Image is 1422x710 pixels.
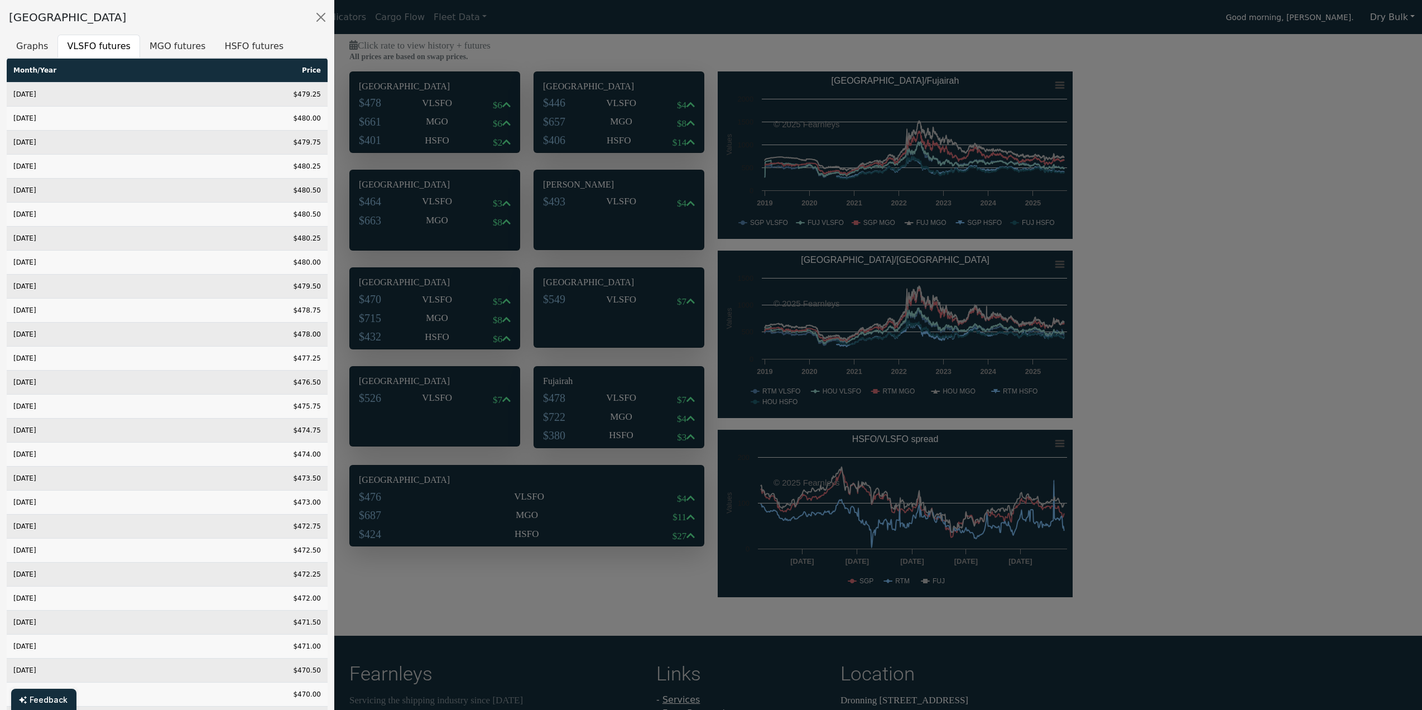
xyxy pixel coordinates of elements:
[7,323,193,347] td: [DATE]
[7,299,193,323] td: [DATE]
[7,515,193,539] td: [DATE]
[193,371,328,395] td: $476.50
[7,107,193,131] td: [DATE]
[193,587,328,611] td: $472.00
[193,515,328,539] td: $472.75
[193,635,328,659] td: $471.00
[193,251,328,275] td: $480.00
[7,83,193,107] td: [DATE]
[193,203,328,227] td: $480.50
[193,347,328,371] td: $477.25
[7,35,57,58] button: Graphs
[193,275,328,299] td: $479.50
[7,659,193,683] td: [DATE]
[7,467,193,491] td: [DATE]
[193,83,328,107] td: $479.25
[193,467,328,491] td: $473.50
[7,275,193,299] td: [DATE]
[193,395,328,419] td: $475.75
[193,299,328,323] td: $478.75
[193,323,328,347] td: $478.00
[7,203,193,227] td: [DATE]
[7,227,193,251] td: [DATE]
[7,539,193,563] td: [DATE]
[193,539,328,563] td: $472.50
[193,227,328,251] td: $480.25
[7,155,193,179] td: [DATE]
[7,371,193,395] td: [DATE]
[7,395,193,419] td: [DATE]
[193,443,328,467] td: $474.00
[7,419,193,443] td: [DATE]
[7,347,193,371] td: [DATE]
[7,443,193,467] td: [DATE]
[7,683,193,707] td: [DATE]
[193,419,328,443] td: $474.75
[193,107,328,131] td: $480.00
[7,587,193,611] td: [DATE]
[193,131,328,155] td: $479.75
[215,35,293,58] button: HSFO futures
[7,611,193,635] td: [DATE]
[193,563,328,587] td: $472.25
[193,179,328,203] td: $480.50
[7,179,193,203] td: [DATE]
[140,35,215,58] button: MGO futures
[57,35,140,58] button: VLSFO futures
[193,683,328,707] td: $470.00
[9,9,126,26] div: [GEOGRAPHIC_DATA]
[193,491,328,515] td: $473.00
[193,611,328,635] td: $471.50
[312,8,330,26] button: Close
[193,155,328,179] td: $480.25
[7,635,193,659] td: [DATE]
[7,131,193,155] td: [DATE]
[7,59,193,83] th: Month/Year
[193,659,328,683] td: $470.50
[7,563,193,587] td: [DATE]
[7,251,193,275] td: [DATE]
[7,491,193,515] td: [DATE]
[193,59,328,83] th: Price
